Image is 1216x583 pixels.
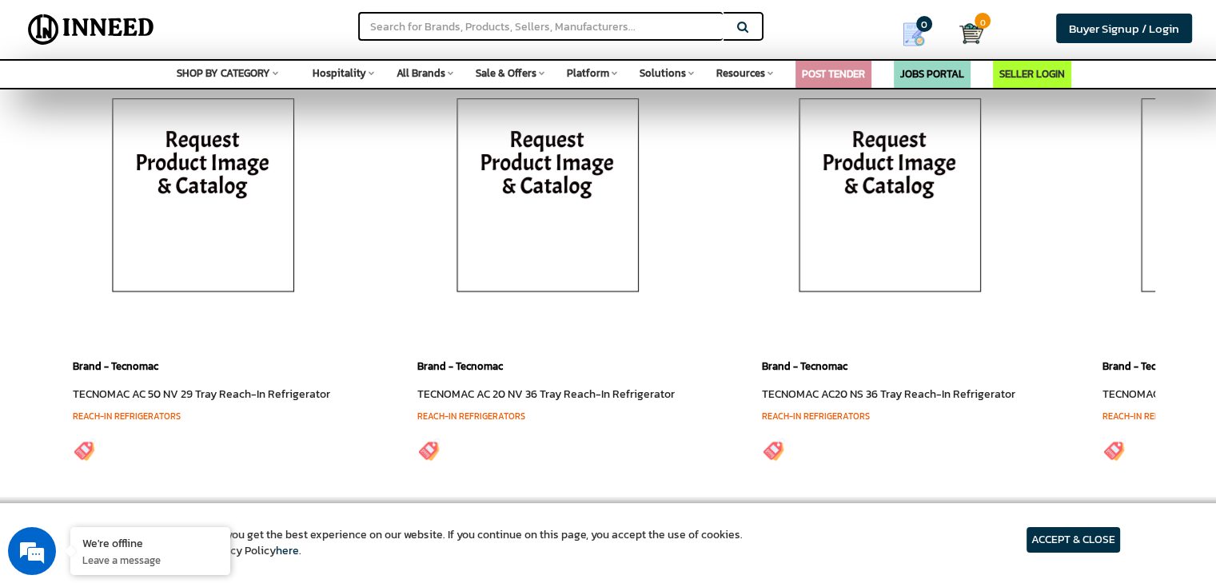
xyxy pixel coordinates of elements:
[22,10,161,50] img: Inneed.Market
[716,65,765,81] span: Resources
[999,66,1065,81] a: SELLER LOGIN
[417,359,503,374] a: Brand - Tecnomac
[1069,19,1179,38] span: Buyer Signup / Login
[762,386,1015,403] a: TECNOMAC AC20 NS 36 Tray Reach-In Refrigerator
[959,22,983,46] img: Cart
[476,65,536,81] span: Sale & Offers
[262,8,301,46] div: Minimize live chat window
[82,535,218,550] div: We're offline
[417,410,525,422] a: Reach-In Refrigerators
[8,403,305,458] textarea: Type your message and click 'Submit'
[73,410,181,422] a: Reach-In Refrigerators
[27,96,67,105] img: logo_Zg8I0qSkbAqR2WFHt3p6CTuqpyXMFPubPcD2OT02zFN43Cy9FUNNG3NEPhM_Q1qe_.png
[397,65,445,81] span: All Brands
[358,12,723,41] input: Search for Brands, Products, Sellers, Manufacturers...
[975,13,991,29] span: 0
[802,66,865,81] a: POST TENDER
[177,65,270,81] span: SHOP BY CATEGORY
[1102,359,1188,374] a: Brand - Tecnomac
[417,438,441,462] img: inneed-price-tag.png
[762,438,786,462] img: inneed-price-tag.png
[73,438,97,462] img: inneed-price-tag.png
[83,89,269,110] div: Leave a message
[959,16,971,51] a: Cart 0
[902,22,926,46] img: Show My Quotes
[762,359,847,374] a: Brand - Tecnomac
[313,65,366,81] span: Hospitality
[34,184,279,346] span: We are offline. Please leave us a message.
[234,458,290,480] em: Submit
[1027,527,1120,553] article: ACCEPT & CLOSE
[916,16,932,32] span: 0
[1102,410,1210,422] a: Reach-In Refrigerators
[880,16,959,53] a: my Quotes 0
[73,386,330,403] a: TECNOMAC AC 50 NV 29 Tray Reach-In Refrigerator
[778,79,1002,319] img: inneed-image-na.png
[73,359,158,374] a: Brand - Tecnomac
[1102,438,1126,462] img: inneed-price-tag.png
[1056,14,1192,43] a: Buyer Signup / Login
[640,65,686,81] span: Solutions
[82,553,218,567] p: Leave a message
[417,386,675,403] a: TECNOMAC AC 20 NV 36 Tray Reach-In Refrigerator
[91,79,315,319] img: inneed-image-na.png
[567,65,609,81] span: Platform
[900,66,964,81] a: JOBS PORTAL
[110,386,122,395] img: salesiqlogo_leal7QplfZFryJ6FIlVepeu7OftD7mt8q6exU6-34PB8prfIgodN67KcxXM9Y7JQ_.png
[276,542,299,559] a: here
[436,79,660,319] img: inneed-image-na.png
[96,527,743,559] article: We use cookies to ensure you get the best experience on our website. If you continue on this page...
[126,385,203,396] em: Driven by SalesIQ
[762,410,870,422] a: Reach-In Refrigerators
